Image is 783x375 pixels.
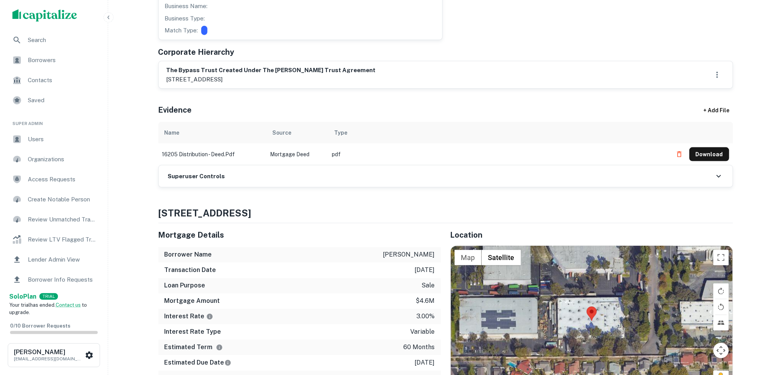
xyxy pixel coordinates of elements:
a: Review LTV Flagged Transactions [6,230,102,249]
p: variable [411,328,435,337]
button: Toggle fullscreen view [713,250,729,265]
a: Lender Admin View [6,250,102,269]
iframe: Chat Widget [744,313,783,350]
button: Download [690,147,729,161]
a: SoloPlan [9,292,36,301]
h5: Location [450,230,733,241]
h6: the bypass trust created under the [PERSON_NAME] trust agreement [166,66,376,75]
button: Rotate map counterclockwise [713,299,729,315]
span: Search [28,35,97,45]
td: Mortgage Deed [267,144,328,165]
span: Borrowers [28,56,97,65]
td: 16205 distribution - deed.pdf [158,144,267,165]
span: Create Notable Person [28,195,97,204]
span: Borrower Info Requests [28,275,97,284]
p: [DATE] [415,266,435,275]
th: Source [267,122,328,144]
span: Lender Admin View [28,255,97,264]
a: Review Unmatched Transactions [6,210,102,229]
h6: Estimated Term [165,343,223,352]
span: Review Unmatched Transactions [28,215,97,224]
button: Map camera controls [713,343,729,358]
svg: Estimate is based on a standard schedule for this type of loan. [224,360,231,367]
span: Your trial has ended. to upgrade. [9,302,87,316]
p: [PERSON_NAME] [383,250,435,260]
svg: Term is based on a standard schedule for this type of loan. [216,344,223,351]
a: Saved [6,91,102,110]
p: Business Name: [165,2,208,11]
h6: [PERSON_NAME] [14,349,83,355]
p: [DATE] [415,358,435,368]
div: scrollable content [158,122,733,165]
div: Source [273,128,292,137]
img: capitalize-logo.png [12,9,77,22]
p: 3.00% [417,312,435,321]
span: Review LTV Flagged Transactions [28,235,97,244]
button: Tilt map [713,315,729,331]
span: Users [28,135,97,144]
button: Delete file [673,148,686,160]
div: + Add File [690,103,744,117]
a: Contacts [6,71,102,90]
button: [PERSON_NAME][EMAIL_ADDRESS][DOMAIN_NAME] [8,343,100,367]
h6: Loan Purpose [165,281,206,291]
td: pdf [328,144,669,165]
a: Organizations [6,150,102,169]
div: Name [165,128,180,137]
li: Super Admin [6,111,102,130]
h6: Superuser Controls [168,172,225,181]
strong: Solo Plan [9,293,36,300]
button: Show street map [455,250,482,265]
th: Type [328,122,669,144]
h6: Estimated Due Date [165,358,231,368]
span: Organizations [28,155,97,164]
p: 60 months [404,343,435,352]
h6: Interest Rate [165,312,213,321]
p: Business Type: [165,14,205,23]
p: $4.6m [416,297,435,306]
a: Users [6,130,102,149]
a: Create Notable Person [6,190,102,209]
h5: Mortgage Details [158,230,441,241]
p: sale [422,281,435,291]
a: Borrowers [6,51,102,69]
svg: The interest rates displayed on the website are for informational purposes only and may be report... [206,313,213,320]
a: Search [6,31,102,49]
p: [STREET_ADDRESS] [166,75,376,84]
h5: Evidence [158,104,192,116]
p: Match Type: [165,26,198,35]
a: Borrower Info Requests [6,270,102,289]
span: 0 / 10 Borrower Requests [10,323,70,329]
th: Name [158,122,267,144]
div: Type [335,128,348,137]
h6: Mortgage Amount [165,297,220,306]
h6: Borrower Name [165,250,212,260]
div: TRIAL [39,293,58,300]
a: Access Requests [6,170,102,189]
button: Rotate map clockwise [713,284,729,299]
span: Contacts [28,76,97,85]
h6: Transaction Date [165,266,216,275]
h6: Interest Rate Type [165,328,221,337]
h4: [STREET_ADDRESS] [158,206,733,220]
span: Saved [28,96,97,105]
p: [EMAIL_ADDRESS][DOMAIN_NAME] [14,355,83,362]
a: Contact us [56,302,81,308]
button: Show satellite imagery [482,250,521,265]
span: Access Requests [28,175,97,184]
h5: Corporate Hierarchy [158,46,234,58]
